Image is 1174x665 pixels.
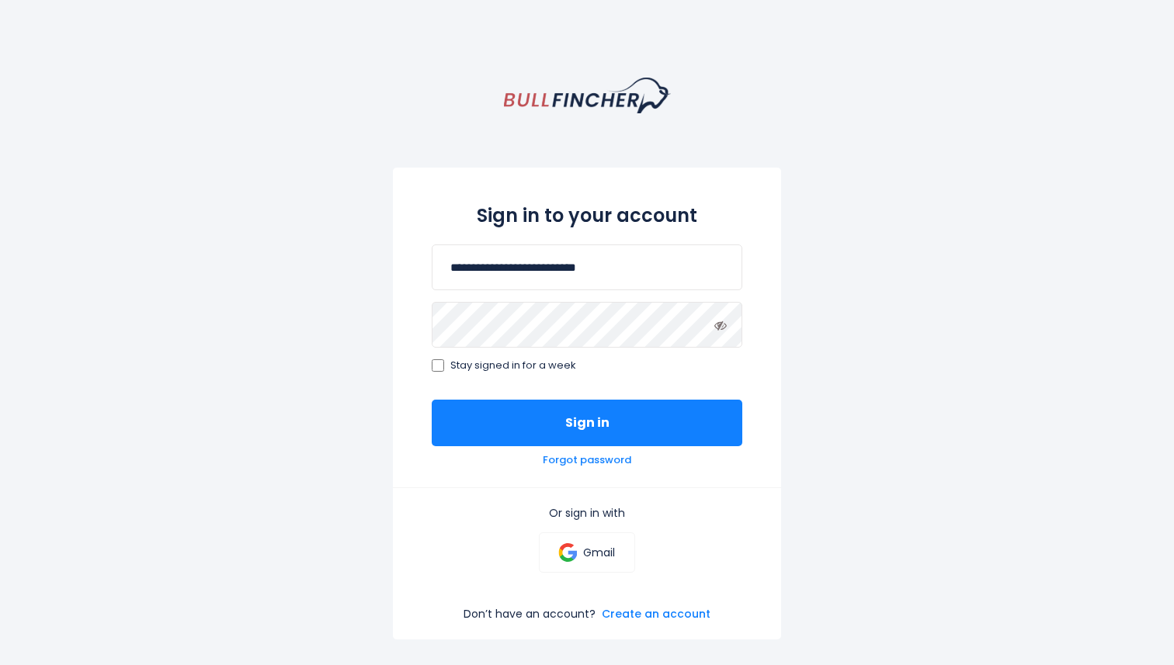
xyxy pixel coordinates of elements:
[432,506,742,520] p: Or sign in with
[432,359,444,372] input: Stay signed in for a week
[543,454,631,467] a: Forgot password
[602,607,710,621] a: Create an account
[450,359,576,372] span: Stay signed in for a week
[464,607,596,621] p: Don’t have an account?
[583,546,615,559] p: Gmail
[539,532,634,573] a: Gmail
[504,78,671,113] a: homepage
[432,400,742,446] button: Sign in
[432,202,742,229] h2: Sign in to your account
